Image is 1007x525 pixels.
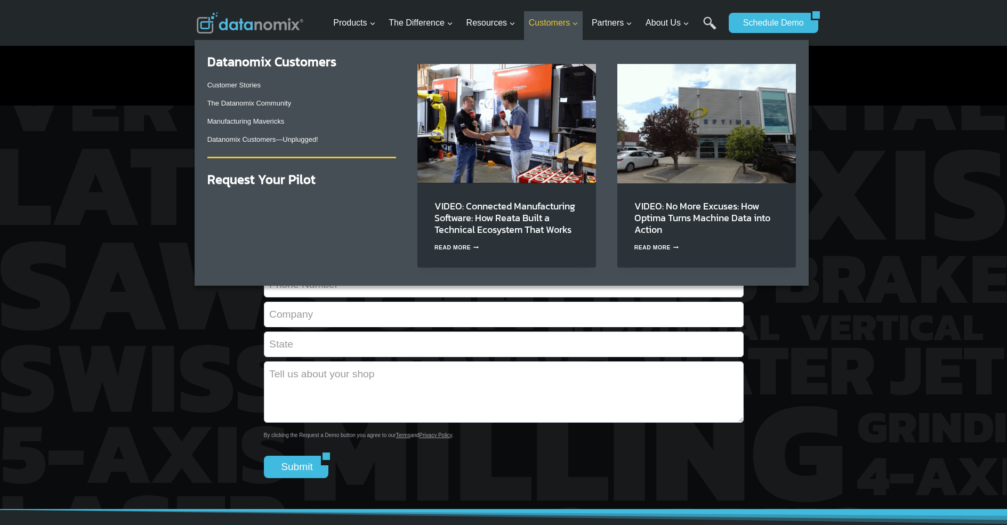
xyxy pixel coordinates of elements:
[207,117,285,125] a: Manufacturing Mavericks
[592,16,632,30] span: Partners
[729,13,811,33] a: Schedule Demo
[434,199,575,237] a: VIDEO: Connected Manufacturing Software: How Reata Built a Technical Ecosystem That Works
[207,99,292,107] a: The Datanomix Community
[417,64,596,183] img: Reata’s Connected Manufacturing Software Ecosystem
[333,16,375,30] span: Products
[419,432,452,438] a: Privacy Policy
[264,332,744,357] input: State
[529,16,578,30] span: Customers
[634,199,770,237] a: VIDEO: No More Excuses: How Optima Turns Machine Data into Action
[329,6,723,41] nav: Primary Navigation
[207,81,261,89] a: Customer Stories
[396,432,410,438] a: Terms
[389,16,453,30] span: The Difference
[197,12,303,34] img: Datanomix
[646,16,689,30] span: About Us
[264,302,744,327] input: Company
[264,182,744,478] form: Contact form
[466,16,515,30] span: Resources
[207,170,316,189] a: Request Your Pilot
[264,456,321,478] input: Submit
[207,135,318,143] a: Datanomix Customers—Unplugged!
[207,52,336,71] strong: Datanomix Customers
[617,64,796,183] img: Discover how Optima Manufacturing uses Datanomix to turn raw machine data into real-time insights...
[434,245,479,251] a: Read More
[703,17,716,41] a: Search
[634,245,679,251] a: Read More
[264,431,744,440] p: By clicking the Request a Demo button you agree to our and .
